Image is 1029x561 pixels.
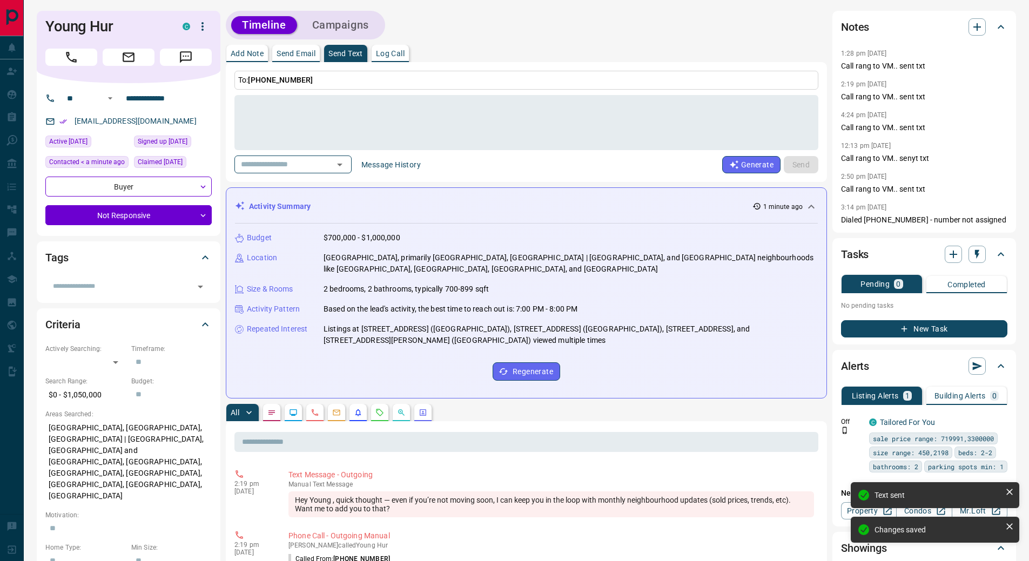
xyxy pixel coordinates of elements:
[231,16,297,34] button: Timeline
[419,408,427,417] svg: Agent Actions
[45,316,80,333] h2: Criteria
[947,281,986,288] p: Completed
[45,205,212,225] div: Not Responsive
[880,418,935,427] a: Tailored For You
[45,312,212,337] div: Criteria
[841,320,1007,337] button: New Task
[45,419,212,505] p: [GEOGRAPHIC_DATA], [GEOGRAPHIC_DATA], [GEOGRAPHIC_DATA] | [GEOGRAPHIC_DATA], [GEOGRAPHIC_DATA] an...
[134,136,212,151] div: Sun Jan 22 2023
[841,357,869,375] h2: Alerts
[841,535,1007,561] div: Showings
[328,50,363,57] p: Send Text
[841,298,1007,314] p: No pending tasks
[841,539,887,557] h2: Showings
[841,18,869,36] h2: Notes
[277,50,315,57] p: Send Email
[231,409,239,416] p: All
[248,76,313,84] span: [PHONE_NUMBER]
[45,249,68,266] h2: Tags
[896,280,900,288] p: 0
[59,118,67,125] svg: Email Verified
[860,280,890,288] p: Pending
[288,469,814,481] p: Text Message - Outgoing
[45,409,212,419] p: Areas Searched:
[493,362,560,381] button: Regenerate
[841,60,1007,72] p: Call rang to VM.. sent txt
[231,50,264,57] p: Add Note
[45,136,129,151] div: Sun Oct 12 2025
[49,157,125,167] span: Contacted < a minute ago
[75,117,197,125] a: [EMAIL_ADDRESS][DOMAIN_NAME]
[841,246,869,263] h2: Tasks
[841,417,863,427] p: Off
[354,408,362,417] svg: Listing Alerts
[841,204,887,211] p: 3:14 pm [DATE]
[193,279,208,294] button: Open
[104,92,117,105] button: Open
[873,461,918,472] span: bathrooms: 2
[332,408,341,417] svg: Emails
[841,142,891,150] p: 12:13 pm [DATE]
[852,392,899,400] p: Listing Alerts
[841,173,887,180] p: 2:50 pm [DATE]
[138,136,187,147] span: Signed up [DATE]
[288,530,814,542] p: Phone Call - Outgoing Manual
[45,510,212,520] p: Motivation:
[375,408,384,417] svg: Requests
[841,241,1007,267] div: Tasks
[247,283,293,295] p: Size & Rooms
[131,376,212,386] p: Budget:
[45,18,166,35] h1: Young Hur
[841,122,1007,133] p: Call rang to VM.. sent txt
[841,111,887,119] p: 4:24 pm [DATE]
[45,177,212,197] div: Buyer
[234,71,818,90] p: To:
[234,480,272,488] p: 2:19 pm
[841,427,849,434] svg: Push Notification Only
[332,157,347,172] button: Open
[841,488,1007,499] p: New Alert:
[763,202,803,212] p: 1 minute ago
[247,323,307,335] p: Repeated Interest
[45,543,126,552] p: Home Type:
[324,232,400,244] p: $700,000 - $1,000,000
[355,156,427,173] button: Message History
[841,502,897,519] a: Property
[45,49,97,66] span: Call
[288,491,814,517] div: Hey Young , quick thought — even if you’re not moving soon, I can keep you in the loop with month...
[311,408,319,417] svg: Calls
[288,542,814,549] p: [PERSON_NAME] called Young Hur
[873,447,949,458] span: size range: 450,2198
[45,386,126,404] p: $0 - $1,050,000
[992,392,997,400] p: 0
[45,344,126,354] p: Actively Searching:
[841,14,1007,40] div: Notes
[45,376,126,386] p: Search Range:
[247,232,272,244] p: Budget
[875,525,1001,534] div: Changes saved
[324,283,489,295] p: 2 bedrooms, 2 bathrooms, typically 700-899 sqft
[869,418,877,426] div: condos.ca
[324,323,818,346] p: Listings at [STREET_ADDRESS] ([GEOGRAPHIC_DATA]), [STREET_ADDRESS] ([GEOGRAPHIC_DATA]), [STREET_A...
[873,433,994,444] span: sale price range: 719991,3300000
[234,549,272,556] p: [DATE]
[841,184,1007,195] p: Call rang to VM.. sent txt
[841,91,1007,103] p: Call rang to VM.. sent txt
[841,153,1007,164] p: Call rang to VM.. senyt txt
[234,541,272,549] p: 2:19 pm
[288,481,814,488] p: Text Message
[249,201,311,212] p: Activity Summary
[131,344,212,354] p: Timeframe:
[134,156,212,171] div: Sun Jan 22 2023
[289,408,298,417] svg: Lead Browsing Activity
[267,408,276,417] svg: Notes
[103,49,154,66] span: Email
[234,488,272,495] p: [DATE]
[45,156,129,171] div: Tue Oct 14 2025
[160,49,212,66] span: Message
[905,392,910,400] p: 1
[376,50,405,57] p: Log Call
[288,481,311,488] span: manual
[841,80,887,88] p: 2:19 pm [DATE]
[934,392,986,400] p: Building Alerts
